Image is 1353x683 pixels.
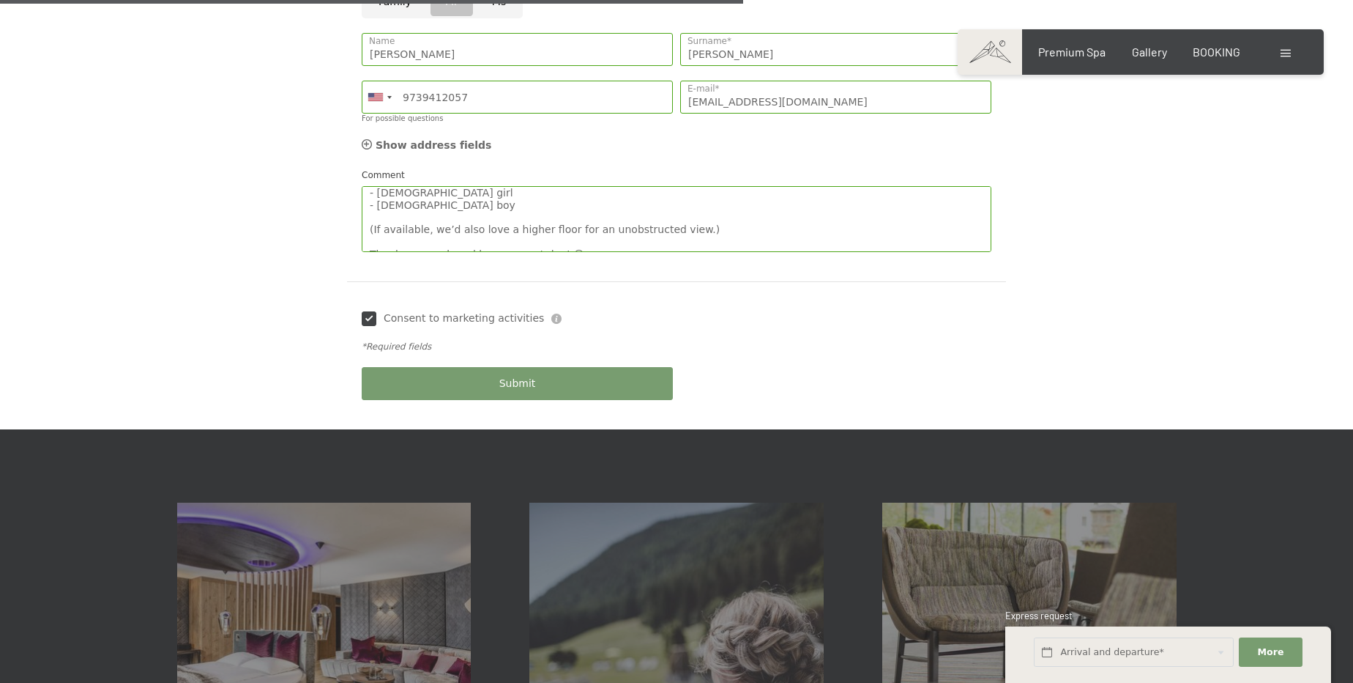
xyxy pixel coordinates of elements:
[362,341,991,353] div: *Required fields
[1005,610,1073,621] span: Express request
[1132,45,1167,59] a: Gallery
[1038,45,1106,59] a: Premium Spa
[362,114,443,122] label: For possible questions
[362,81,673,114] input: (201) 555-0123
[1239,638,1302,668] button: More
[362,81,396,113] div: United States: +1
[384,311,544,326] span: Consent to marketing activities
[1193,45,1240,59] a: BOOKING
[1258,646,1284,659] span: More
[376,139,491,151] span: Show address fields
[499,377,536,391] span: Submit
[362,367,673,400] button: Submit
